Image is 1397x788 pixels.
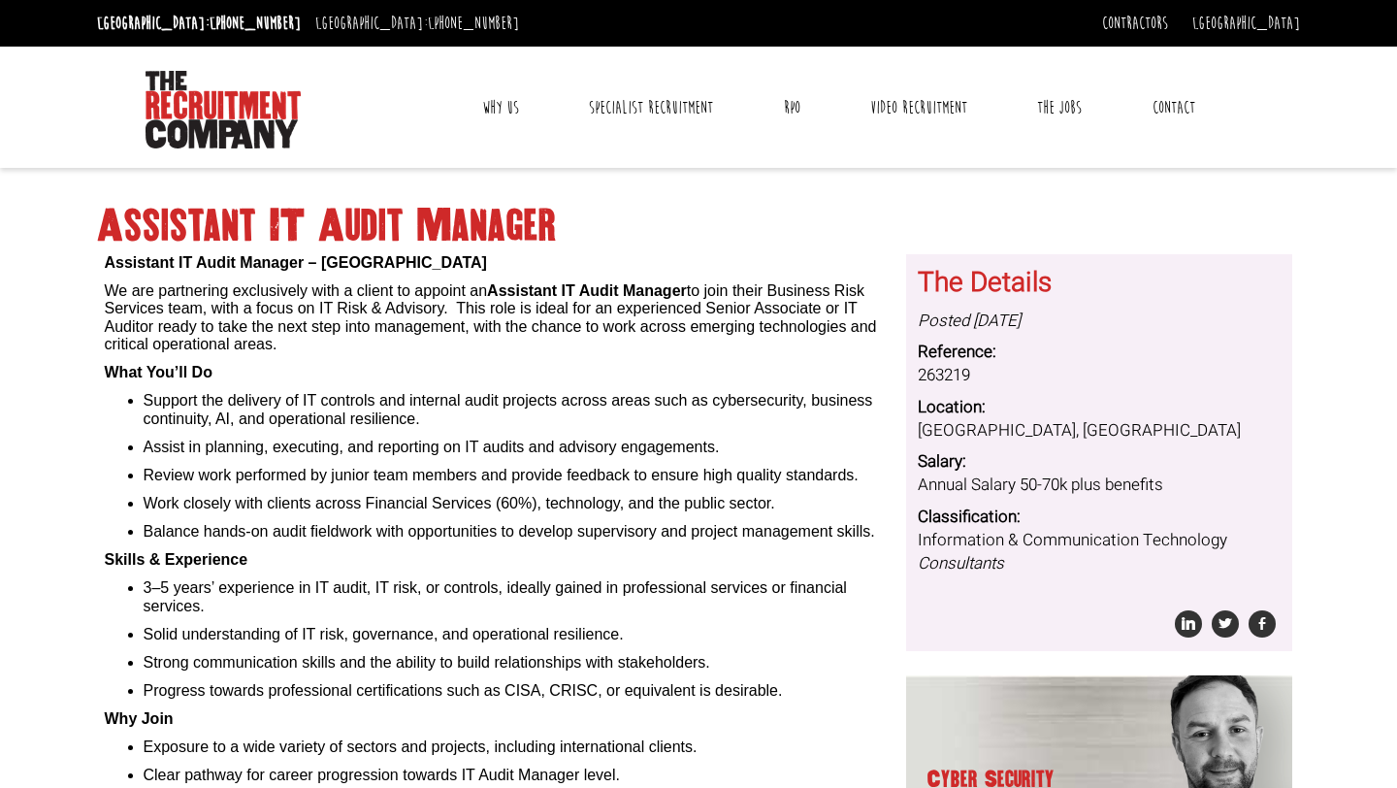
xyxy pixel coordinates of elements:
li: Solid understanding of IT risk, governance, and operational resilience. [144,626,893,643]
li: [GEOGRAPHIC_DATA]: [92,8,306,39]
li: Strong communication skills and the ability to build relationships with stakeholders. [144,654,893,672]
h3: The Details [918,269,1281,299]
h1: Assistant IT Audit Manager [97,209,1300,244]
a: [GEOGRAPHIC_DATA] [1192,13,1300,34]
b: Assistant IT Audit Manager – [GEOGRAPHIC_DATA] [105,254,487,271]
b: Why Join [105,710,174,727]
li: Assist in planning, executing, and reporting on IT audits and advisory engagements. [144,439,893,456]
dt: Classification: [918,506,1281,529]
a: Why Us [468,83,534,132]
a: RPO [769,83,815,132]
li: [GEOGRAPHIC_DATA]: [310,8,524,39]
dd: Annual Salary 50-70k plus benefits [918,474,1281,497]
dd: Information & Communication Technology [918,529,1281,576]
a: [PHONE_NUMBER] [428,13,519,34]
li: 3–5 years’ experience in IT audit, IT risk, or controls, ideally gained in professional services ... [144,579,893,615]
li: Review work performed by junior team members and provide feedback to ensure high quality standards. [144,467,893,484]
a: Specialist Recruitment [574,83,728,132]
dt: Reference: [918,341,1281,364]
img: The Recruitment Company [146,71,301,148]
li: Balance hands-on audit fieldwork with opportunities to develop supervisory and project management... [144,523,893,541]
b: What You’ll Do [105,364,212,380]
dd: [GEOGRAPHIC_DATA], [GEOGRAPHIC_DATA] [918,419,1281,443]
li: Clear pathway for career progression towards IT Audit Manager level. [144,767,893,784]
a: The Jobs [1023,83,1096,132]
b: Assistant IT Audit Manager [487,282,687,299]
dd: 263219 [918,364,1281,387]
a: [PHONE_NUMBER] [210,13,301,34]
a: Video Recruitment [856,83,982,132]
li: Progress towards professional certifications such as CISA, CRISC, or equivalent is desirable. [144,682,893,700]
p: We are partnering exclusively with a client to appoint an to join their Business Risk Services te... [105,282,893,354]
dt: Location: [918,396,1281,419]
dt: Salary: [918,450,1281,474]
a: Contractors [1102,13,1168,34]
a: Contact [1138,83,1210,132]
i: Posted [DATE] [918,309,1021,333]
li: Work closely with clients across Financial Services (60%), technology, and the public sector. [144,495,893,512]
i: Consultants [918,551,1004,575]
b: Skills & Experience [105,551,248,568]
li: Exposure to a wide variety of sectors and projects, including international clients. [144,739,893,756]
li: Support the delivery of IT controls and internal audit projects across areas such as cybersecurit... [144,392,893,428]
